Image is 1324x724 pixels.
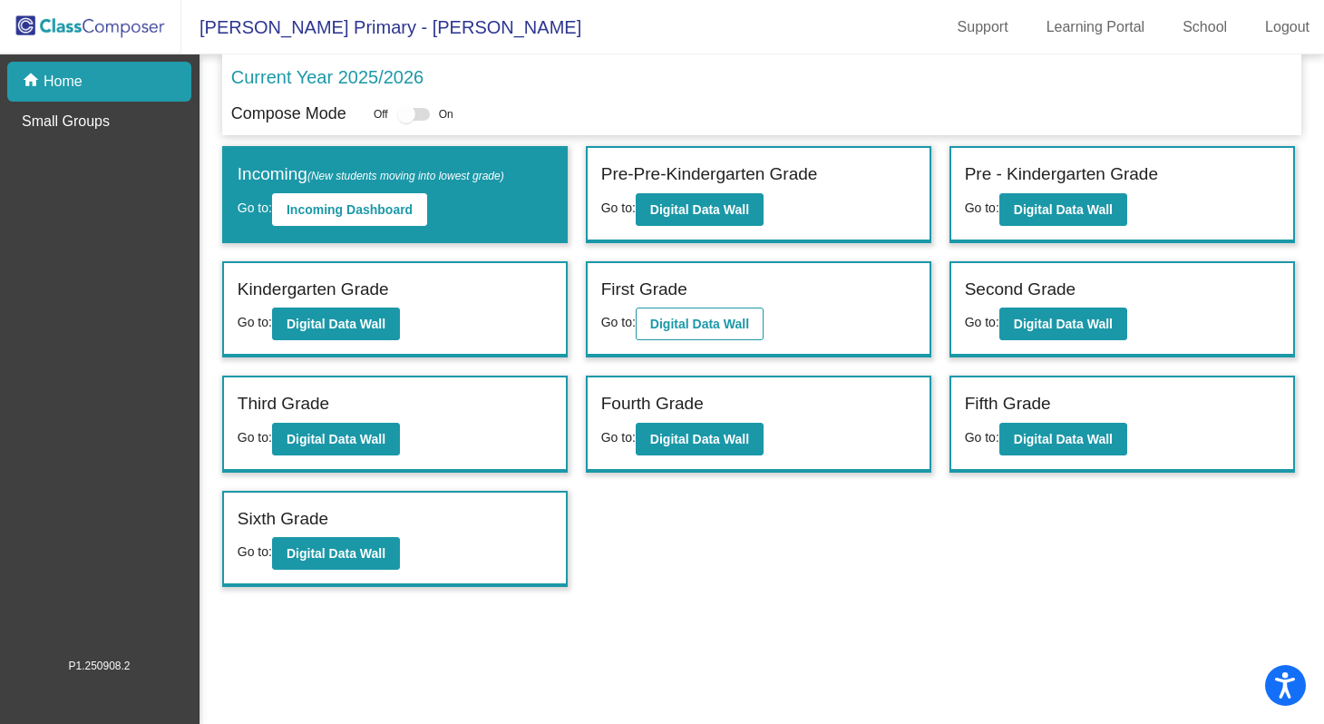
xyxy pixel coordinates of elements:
[601,315,636,329] span: Go to:
[287,317,385,331] b: Digital Data Wall
[272,537,400,570] button: Digital Data Wall
[238,544,272,559] span: Go to:
[238,315,272,329] span: Go to:
[999,308,1127,340] button: Digital Data Wall
[1032,13,1160,42] a: Learning Portal
[287,202,413,217] b: Incoming Dashboard
[965,161,1158,188] label: Pre - Kindergarten Grade
[965,201,999,215] span: Go to:
[999,423,1127,455] button: Digital Data Wall
[650,432,749,446] b: Digital Data Wall
[1014,317,1113,331] b: Digital Data Wall
[601,391,704,417] label: Fourth Grade
[999,193,1127,226] button: Digital Data Wall
[238,161,504,188] label: Incoming
[1251,13,1324,42] a: Logout
[1014,432,1113,446] b: Digital Data Wall
[636,193,764,226] button: Digital Data Wall
[965,315,999,329] span: Go to:
[601,201,636,215] span: Go to:
[44,71,83,93] p: Home
[965,430,999,445] span: Go to:
[22,71,44,93] mat-icon: home
[636,308,764,340] button: Digital Data Wall
[650,202,749,217] b: Digital Data Wall
[238,506,328,533] label: Sixth Grade
[601,161,818,188] label: Pre-Pre-Kindergarten Grade
[272,308,400,340] button: Digital Data Wall
[231,102,346,126] p: Compose Mode
[287,432,385,446] b: Digital Data Wall
[965,277,1076,303] label: Second Grade
[374,106,388,122] span: Off
[272,423,400,455] button: Digital Data Wall
[1014,202,1113,217] b: Digital Data Wall
[231,64,423,91] p: Current Year 2025/2026
[650,317,749,331] b: Digital Data Wall
[238,430,272,445] span: Go to:
[439,106,453,122] span: On
[601,430,636,445] span: Go to:
[636,423,764,455] button: Digital Data Wall
[1168,13,1241,42] a: School
[307,170,504,182] span: (New students moving into lowest grade)
[238,277,389,303] label: Kindergarten Grade
[943,13,1023,42] a: Support
[238,391,329,417] label: Third Grade
[272,193,427,226] button: Incoming Dashboard
[965,391,1051,417] label: Fifth Grade
[601,277,687,303] label: First Grade
[181,13,581,42] span: [PERSON_NAME] Primary - [PERSON_NAME]
[287,546,385,561] b: Digital Data Wall
[238,201,272,215] span: Go to:
[22,111,110,132] p: Small Groups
